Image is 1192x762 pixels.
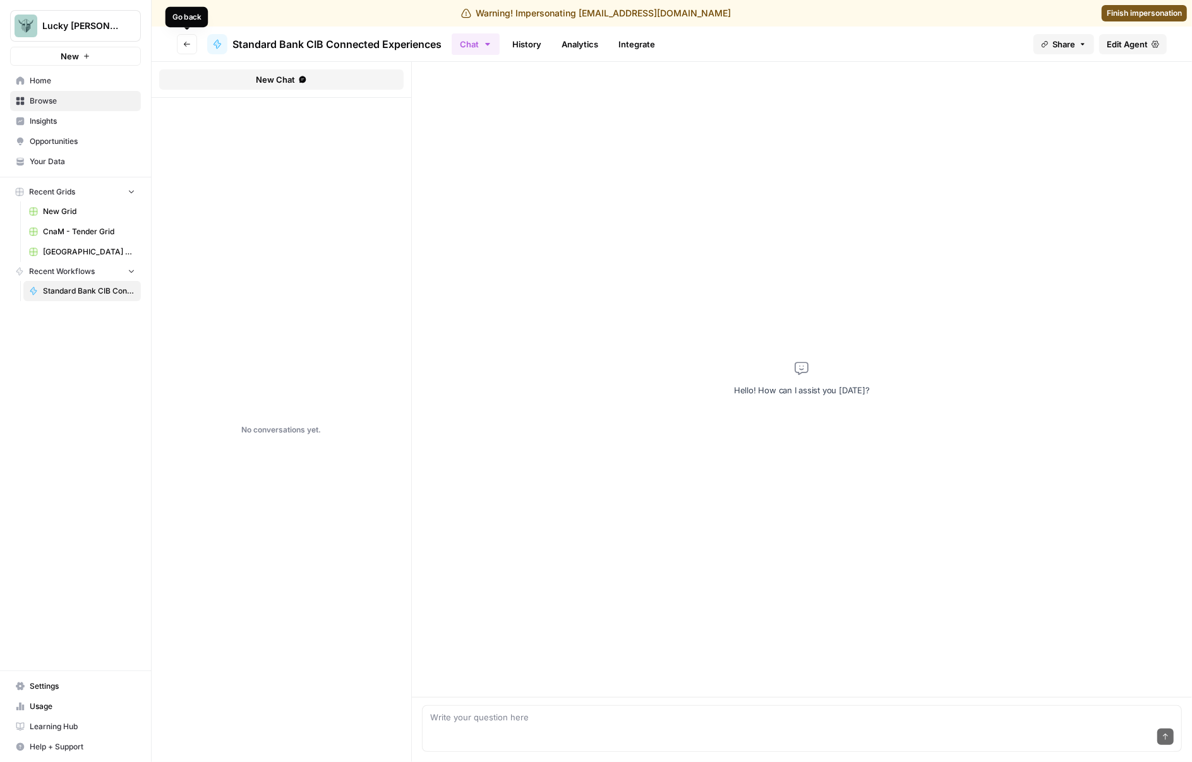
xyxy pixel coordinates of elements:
a: Home [10,71,141,91]
span: Home [30,75,135,86]
span: Edit Agent [1107,38,1148,51]
a: Opportunities [10,131,141,152]
a: Browse [10,91,141,111]
span: Usage [30,701,135,712]
span: Help + Support [30,741,135,753]
button: Share [1033,34,1094,54]
img: Lucky Beard Logo [15,15,37,37]
button: Chat [452,33,500,55]
span: [GEOGRAPHIC_DATA] Tender - Stories [43,246,135,258]
span: Lucky [PERSON_NAME] [42,20,119,32]
button: Recent Workflows [10,262,141,281]
a: CnaM - Tender Grid [23,222,141,242]
span: CnaM - Tender Grid [43,226,135,237]
a: Analytics [554,34,606,54]
button: Help + Support [10,737,141,757]
a: Standard Bank CIB Connected Experiences [23,281,141,301]
span: Finish impersonation [1107,8,1182,19]
span: Browse [30,95,135,107]
button: Recent Grids [10,182,141,201]
a: Finish impersonation [1102,5,1187,21]
a: Your Data [10,152,141,172]
span: Standard Bank CIB Connected Experiences [43,285,135,297]
span: Standard Bank CIB Connected Experiences [232,37,442,52]
span: Share [1052,38,1075,51]
span: Recent Workflows [29,266,95,277]
span: Learning Hub [30,721,135,732]
a: [GEOGRAPHIC_DATA] Tender - Stories [23,242,141,262]
a: History [505,34,549,54]
a: Edit Agent [1099,34,1167,54]
span: New Grid [43,206,135,217]
span: Insights [30,116,135,127]
a: New Grid [23,201,141,222]
button: Workspace: Lucky Beard [10,10,141,42]
button: New Chat [159,69,404,90]
span: New Chat [256,73,295,86]
a: Integrate [611,34,663,54]
a: Usage [10,696,141,717]
span: Opportunities [30,136,135,147]
span: New [61,50,79,63]
p: Hello! How can I assist you [DATE]? [734,384,870,397]
a: Settings [10,676,141,696]
div: No conversations yet. [241,424,321,436]
a: Learning Hub [10,717,141,737]
a: Standard Bank CIB Connected Experiences [207,34,442,54]
span: Your Data [30,156,135,167]
span: Recent Grids [29,186,75,198]
a: Insights [10,111,141,131]
span: Settings [30,681,135,692]
div: Warning! Impersonating [EMAIL_ADDRESS][DOMAIN_NAME] [461,7,731,20]
button: New [10,47,141,66]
